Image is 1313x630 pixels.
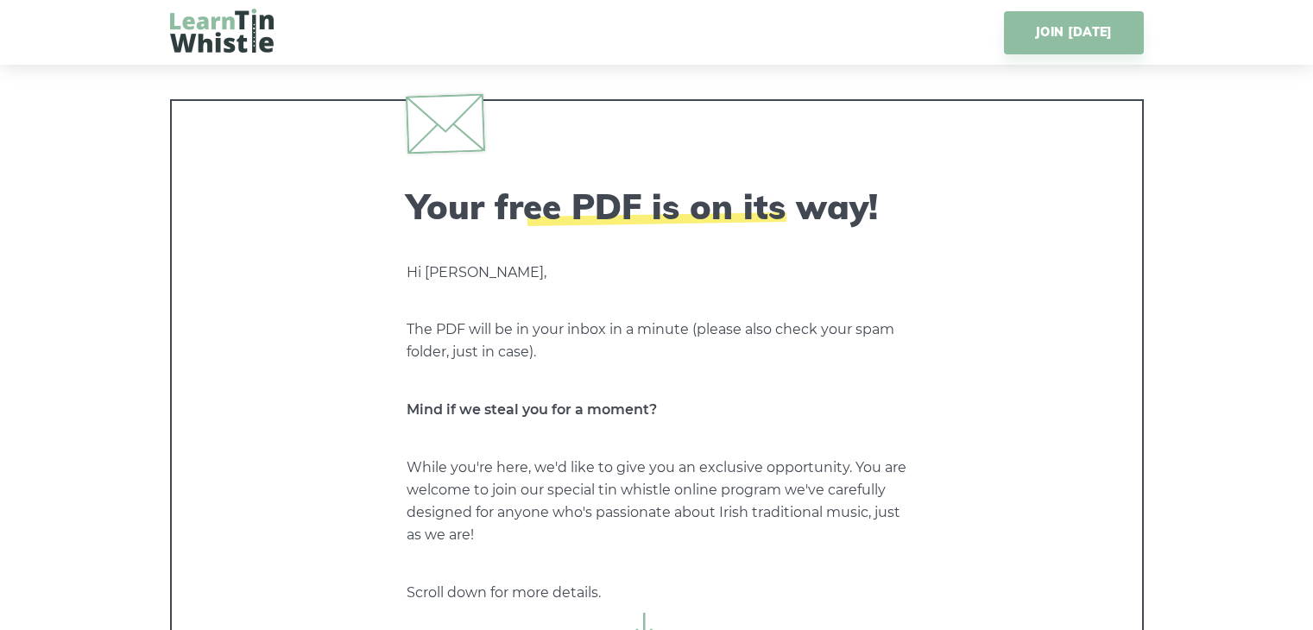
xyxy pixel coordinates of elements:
[170,9,274,53] img: LearnTinWhistle.com
[407,318,907,363] p: The PDF will be in your inbox in a minute (please also check your spam folder, just in case).
[407,457,907,546] p: While you're here, we'd like to give you an exclusive opportunity. You are welcome to join our sp...
[407,582,907,604] p: Scroll down for more details.
[407,401,657,418] strong: Mind if we steal you for a moment?
[405,93,484,154] img: envelope.svg
[407,186,907,227] h2: Your free PDF is on its way!
[407,261,907,284] p: Hi [PERSON_NAME],
[1004,11,1143,54] a: JOIN [DATE]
